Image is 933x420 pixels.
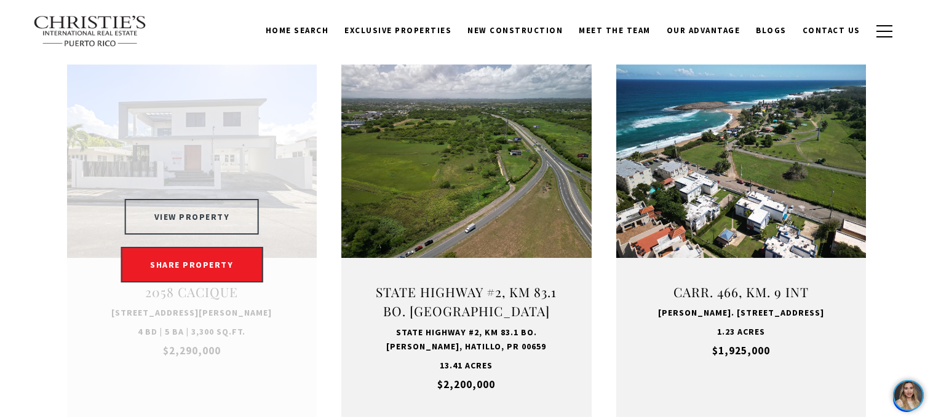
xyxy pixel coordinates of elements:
span: New Construction [467,25,563,36]
button: button [868,14,900,49]
a: Home Search [258,19,337,42]
span: Our Advantage [667,25,740,36]
a: VIEW PROPERTY VIEW PROPERTY [119,200,266,211]
span: Blogs [756,25,787,36]
img: ac2afc0f-b966-43d0-ba7c-ef51505f4d54.jpg [7,7,36,36]
button: VIEW PROPERTY [125,199,260,235]
a: Meet the Team [571,19,659,42]
a: SHARE PROPERTY [121,247,263,282]
a: Contact Us [795,19,868,42]
a: Our Advantage [659,19,748,42]
img: Christie's International Real Estate text transparent background [33,15,148,47]
a: Open this option [67,64,317,417]
span: Contact Us [803,25,860,36]
a: New Construction [459,19,571,42]
span: Exclusive Properties [344,25,451,36]
a: Blogs [748,19,795,42]
a: Exclusive Properties [336,19,459,42]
